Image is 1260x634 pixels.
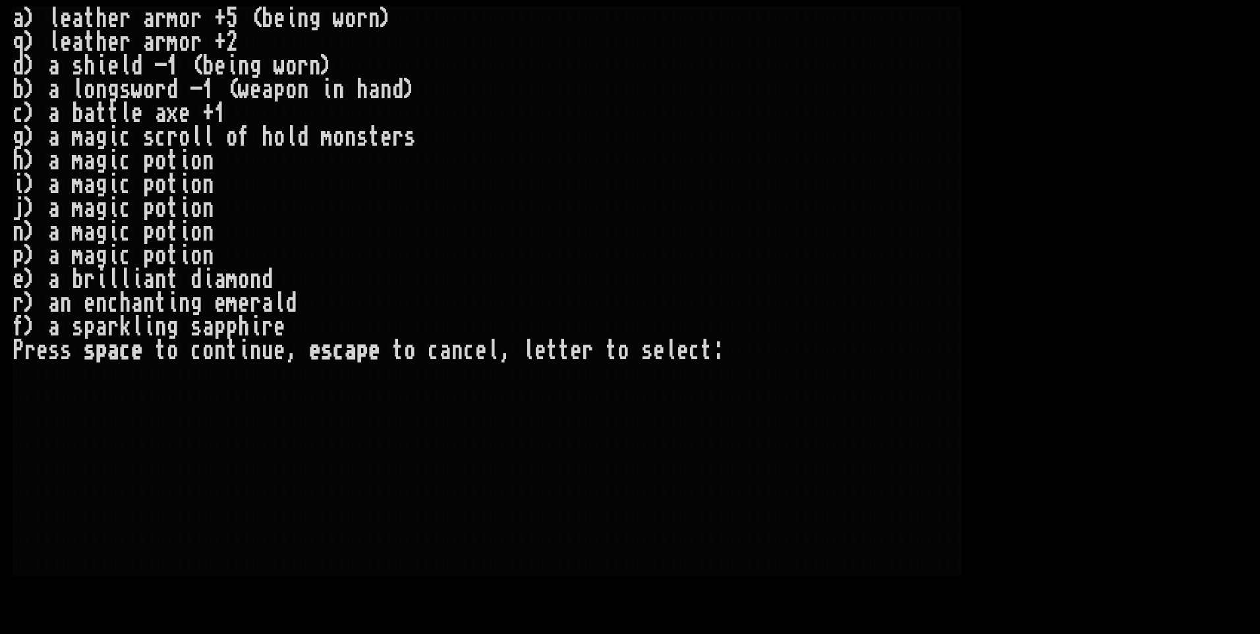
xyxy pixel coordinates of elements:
div: h [238,315,250,339]
div: a [72,30,84,54]
div: o [155,173,167,196]
div: c [119,196,131,220]
div: c [119,149,131,173]
div: i [202,268,214,291]
div: n [155,315,167,339]
div: p [84,315,96,339]
div: ) [24,268,36,291]
div: ) [24,54,36,78]
div: i [107,173,119,196]
div: t [155,339,167,362]
div: a [368,78,380,101]
div: d [131,54,143,78]
div: r [190,7,202,30]
div: a [262,78,273,101]
div: b [202,54,214,78]
div: n [250,268,262,291]
div: o [179,30,190,54]
div: r [190,30,202,54]
div: n [297,7,309,30]
div: t [96,101,107,125]
div: m [72,244,84,268]
div: l [48,7,60,30]
div: e [214,54,226,78]
div: d [262,268,273,291]
div: g [96,244,107,268]
div: i [131,268,143,291]
div: a [48,220,60,244]
div: r [155,30,167,54]
div: m [72,196,84,220]
div: o [238,268,250,291]
div: e [214,291,226,315]
div: e [13,268,24,291]
div: l [285,125,297,149]
div: h [357,78,368,101]
div: b [13,78,24,101]
div: f [13,315,24,339]
div: a [107,339,119,362]
div: w [238,78,250,101]
div: x [167,101,179,125]
div: ) [24,78,36,101]
div: o [190,220,202,244]
div: l [48,30,60,54]
div: h [96,30,107,54]
div: o [190,173,202,196]
div: g [96,220,107,244]
div: t [368,125,380,149]
div: + [202,101,214,125]
div: i [321,78,333,101]
div: - [190,78,202,101]
div: p [13,244,24,268]
div: ) [24,7,36,30]
div: c [107,291,119,315]
div: g [96,149,107,173]
div: i [13,173,24,196]
div: o [285,54,297,78]
div: a [48,149,60,173]
div: s [404,125,416,149]
div: 5 [226,7,238,30]
div: i [179,220,190,244]
div: n [60,291,72,315]
div: d [13,54,24,78]
div: o [155,196,167,220]
div: s [72,315,84,339]
div: a [13,7,24,30]
div: p [226,315,238,339]
div: h [96,7,107,30]
div: o [167,339,179,362]
div: l [119,101,131,125]
div: n [214,339,226,362]
div: r [167,125,179,149]
div: i [107,149,119,173]
div: o [155,244,167,268]
div: a [440,339,451,362]
div: p [214,315,226,339]
div: l [119,54,131,78]
div: a [143,268,155,291]
div: e [107,54,119,78]
div: d [285,291,297,315]
div: s [84,339,96,362]
div: a [48,244,60,268]
div: o [84,78,96,101]
div: c [333,339,345,362]
div: l [72,78,84,101]
div: e [179,101,190,125]
div: ) [24,125,36,149]
div: t [84,7,96,30]
div: e [368,339,380,362]
div: a [84,125,96,149]
div: n [202,196,214,220]
div: t [167,149,179,173]
div: u [262,339,273,362]
div: t [392,339,404,362]
div: ) [24,173,36,196]
div: i [107,196,119,220]
div: e [475,339,487,362]
div: l [202,125,214,149]
div: t [155,291,167,315]
div: e [36,339,48,362]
